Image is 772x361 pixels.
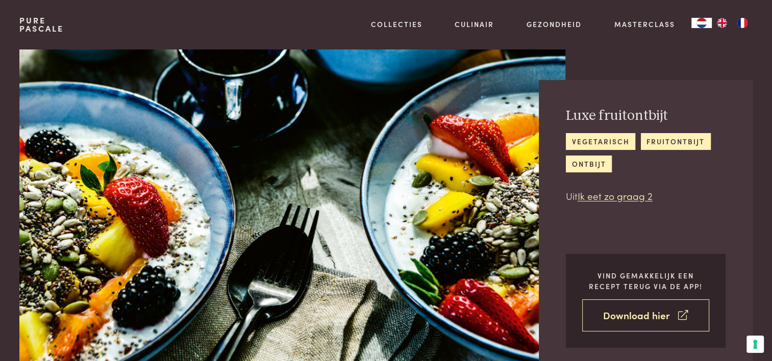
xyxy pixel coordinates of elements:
a: Masterclass [614,19,675,30]
a: Ik eet zo graag 2 [578,189,653,202]
p: Uit [566,189,726,203]
a: Download hier [582,299,709,331]
a: NL [691,18,712,28]
ul: Language list [712,18,753,28]
p: Vind gemakkelijk een recept terug via de app! [582,270,709,291]
div: Language [691,18,712,28]
a: Culinair [455,19,494,30]
aside: Language selected: Nederlands [691,18,753,28]
button: Uw voorkeuren voor toestemming voor trackingtechnologieën [746,336,764,353]
a: FR [732,18,753,28]
h2: Luxe fruitontbijt [566,107,726,125]
a: fruitontbijt [641,133,711,150]
a: ontbijt [566,156,612,172]
a: vegetarisch [566,133,635,150]
a: Collecties [371,19,422,30]
a: EN [712,18,732,28]
a: Gezondheid [527,19,582,30]
a: PurePascale [19,16,64,33]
